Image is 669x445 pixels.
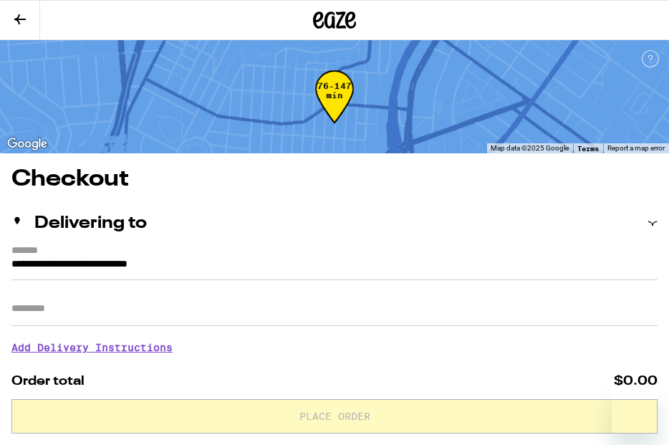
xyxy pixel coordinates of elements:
h1: Checkout [11,168,658,191]
div: 76-147 min [315,81,354,135]
span: Map data ©2025 Google [491,144,569,152]
span: Place Order [299,411,370,421]
h2: Delivering to [34,215,147,232]
iframe: Button to launch messaging window [612,388,658,434]
h3: Add Delivery Instructions [11,331,658,364]
a: Open this area in Google Maps (opens a new window) [4,135,51,153]
button: Place Order [11,399,658,434]
a: Terms [577,144,599,153]
a: Report a map error [607,144,665,152]
img: Google [4,135,51,153]
span: Order total [11,375,85,388]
